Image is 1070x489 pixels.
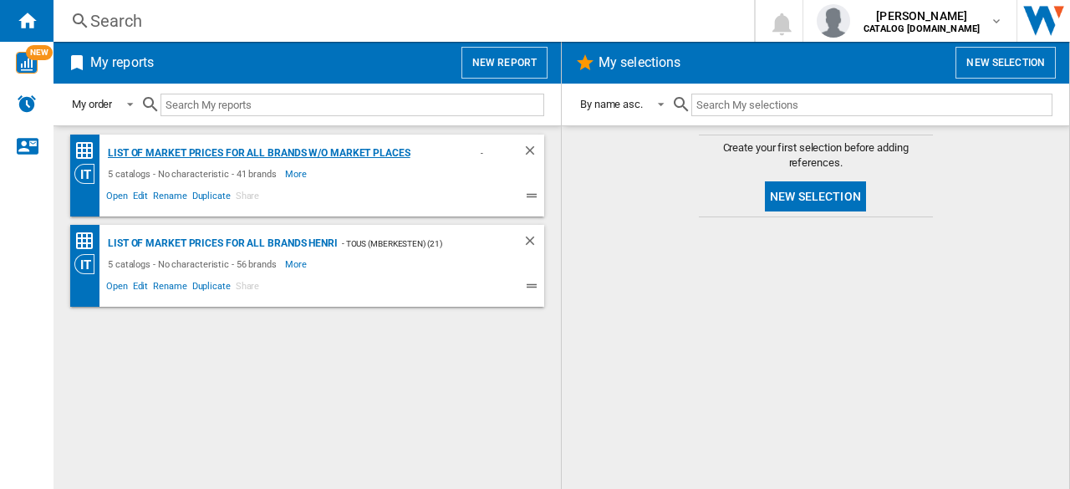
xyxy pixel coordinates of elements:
img: wise-card.svg [16,52,38,74]
span: Duplicate [190,188,233,208]
span: Create your first selection before adding references. [699,140,933,171]
div: 5 catalogs - No characteristic - 41 brands [104,164,285,184]
span: NEW [26,45,53,60]
div: Price Matrix [74,231,104,252]
div: Search [90,9,711,33]
div: By name asc. [580,98,643,110]
span: Open [104,278,130,298]
div: Price Matrix [74,140,104,161]
div: List of market prices for all brands Henri [104,233,338,254]
input: Search My selections [691,94,1052,116]
span: Edit [130,278,151,298]
h2: My reports [87,47,157,79]
b: CATALOG [DOMAIN_NAME] [864,23,980,34]
img: alerts-logo.svg [17,94,37,114]
div: My order [72,98,112,110]
h2: My selections [595,47,684,79]
div: 5 catalogs - No characteristic - 56 brands [104,254,285,274]
button: New report [461,47,548,79]
div: Delete [522,233,544,254]
button: New selection [765,181,866,211]
span: Open [104,188,130,208]
div: Category View [74,164,104,184]
span: Rename [150,278,189,298]
span: Edit [130,188,151,208]
span: Rename [150,188,189,208]
span: Share [233,278,262,298]
span: Duplicate [190,278,233,298]
input: Search My reports [160,94,544,116]
img: profile.jpg [817,4,850,38]
div: - TOUS (mberkesten) (21) [476,143,489,164]
span: More [285,254,309,274]
span: [PERSON_NAME] [864,8,980,24]
span: Share [233,188,262,208]
span: More [285,164,309,184]
div: Delete [522,143,544,164]
div: List of market prices for all brands w/o Market places [PERSON_NAME] [104,143,476,164]
div: Category View [74,254,104,274]
div: - TOUS (mberkesten) (21) [338,233,489,254]
button: New selection [955,47,1056,79]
